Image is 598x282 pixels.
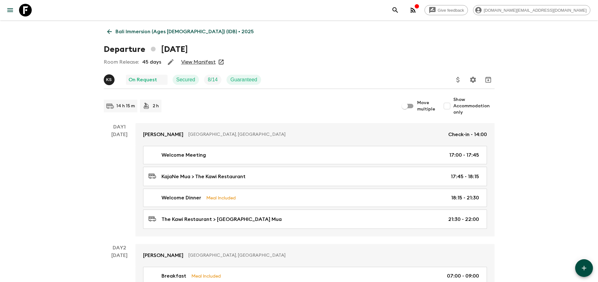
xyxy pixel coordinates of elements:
a: Give feedback [424,5,468,15]
a: KajaNe Mua > The Kawi Restaurant17:45 - 18:15 [143,167,487,186]
p: The Kawi Restaurant > [GEOGRAPHIC_DATA] Mua [161,216,282,223]
p: Day 2 [104,244,135,252]
a: Bali Immersion (Ages [DEMOGRAPHIC_DATA]) (IDB) • 2025 [104,25,257,38]
span: [DOMAIN_NAME][EMAIL_ADDRESS][DOMAIN_NAME] [480,8,590,13]
span: Give feedback [434,8,468,13]
p: On Request [128,76,157,84]
p: Check-in - 14:00 [448,131,487,138]
p: [GEOGRAPHIC_DATA], [GEOGRAPHIC_DATA] [188,252,482,259]
p: 17:00 - 17:45 [449,151,479,159]
h1: Departure [DATE] [104,43,188,56]
span: Move multiple [417,100,436,112]
p: KajaNe Mua > The Kawi Restaurant [161,173,246,180]
p: 21:30 - 22:00 [448,216,479,223]
span: Ketut Sunarka [104,76,116,81]
a: The Kawi Restaurant > [GEOGRAPHIC_DATA] Mua21:30 - 22:00 [143,210,487,229]
button: Update Price, Early Bird Discount and Costs [452,73,464,86]
a: [PERSON_NAME][GEOGRAPHIC_DATA], [GEOGRAPHIC_DATA] [135,244,495,267]
p: Welcome Meeting [161,151,206,159]
p: Meal Included [191,273,221,279]
p: 07:00 - 09:00 [447,272,479,280]
p: Welcome Dinner [161,194,201,202]
a: [PERSON_NAME][GEOGRAPHIC_DATA], [GEOGRAPHIC_DATA]Check-in - 14:00 [135,123,495,146]
button: Settings [467,73,479,86]
p: [PERSON_NAME] [143,252,183,259]
button: menu [4,4,16,16]
a: Welcome Meeting17:00 - 17:45 [143,146,487,164]
p: [PERSON_NAME] [143,131,183,138]
p: Room Release: [104,58,139,66]
p: 8 / 14 [208,76,218,84]
p: 18:15 - 21:30 [451,194,479,202]
p: [GEOGRAPHIC_DATA], [GEOGRAPHIC_DATA] [188,131,443,138]
div: Secured [173,75,199,85]
p: Day 1 [104,123,135,131]
p: Bali Immersion (Ages [DEMOGRAPHIC_DATA]) (IDB) • 2025 [115,28,254,35]
p: Breakfast [161,272,186,280]
a: Welcome DinnerMeal Included18:15 - 21:30 [143,189,487,207]
div: Trip Fill [204,75,221,85]
a: View Manifest [181,59,216,65]
p: Secured [176,76,195,84]
p: 2 h [153,103,159,109]
p: 17:45 - 18:15 [451,173,479,180]
button: search adventures [389,4,402,16]
button: Archive (Completed, Cancelled or Unsynced Departures only) [482,73,495,86]
p: Guaranteed [230,76,257,84]
div: [DATE] [111,131,128,236]
p: 45 days [142,58,161,66]
span: Show Accommodation only [453,97,495,116]
p: K S [106,77,112,82]
div: [DOMAIN_NAME][EMAIL_ADDRESS][DOMAIN_NAME] [473,5,590,15]
button: KS [104,74,116,85]
p: 14 h 15 m [116,103,135,109]
p: Meal Included [206,194,236,201]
